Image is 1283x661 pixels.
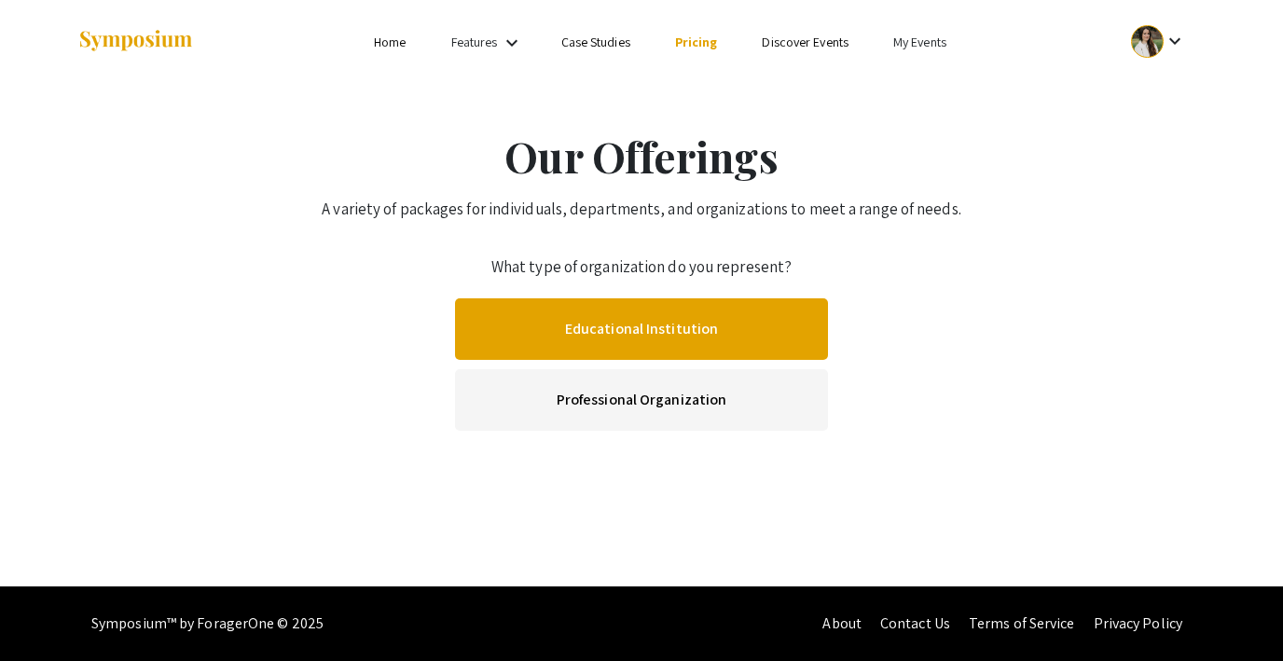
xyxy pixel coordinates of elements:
a: Privacy Policy [1094,613,1182,633]
p: A variety of packages for individuals, departments, and organizations to meet a range of needs. [77,188,1206,222]
a: Contact Us [880,613,950,633]
a: Case Studies [561,34,630,50]
mat-icon: Expand Features list [501,32,523,54]
p: What type of organization do you represent? [77,255,1206,280]
img: Symposium by ForagerOne [77,29,194,54]
div: Symposium™ by ForagerOne © 2025 [91,586,324,661]
a: Terms of Service [969,613,1075,633]
a: Pricing [675,34,718,50]
a: Features [451,34,498,50]
a: My Events [893,34,946,50]
a: Discover Events [762,34,848,50]
a: Home [374,34,406,50]
button: Expand account dropdown [1111,21,1206,62]
a: Educational Institution [455,298,828,360]
h1: Our Offerings [77,131,1206,181]
a: Professional Organization [455,369,828,431]
a: About [822,613,862,633]
mat-icon: Expand account dropdown [1164,30,1186,52]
